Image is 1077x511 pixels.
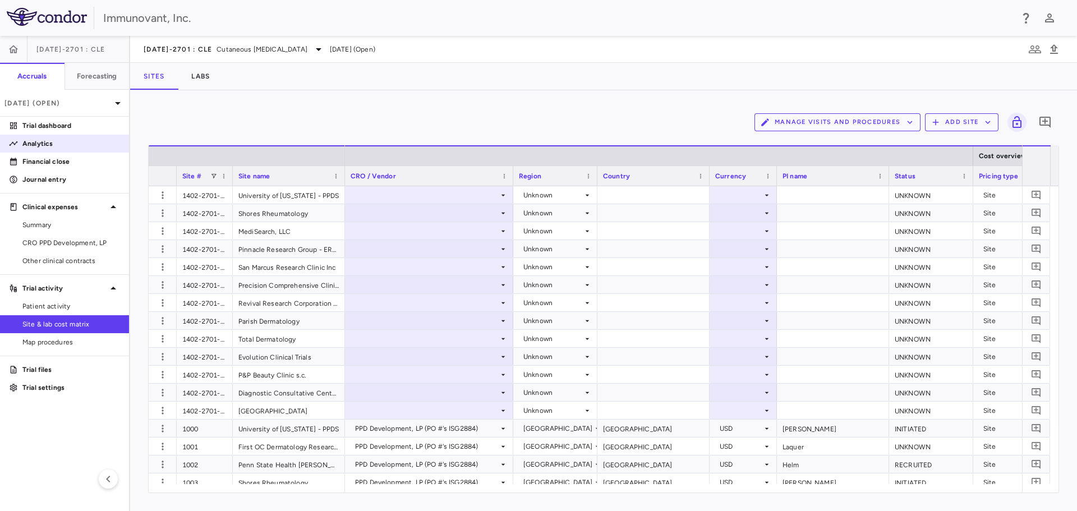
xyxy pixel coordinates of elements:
div: Site [983,294,1043,312]
div: Pinnacle Research Group - ERN - PPDS [233,240,345,257]
div: Site [983,348,1043,366]
p: Journal entry [22,174,120,185]
div: P&P Beauty Clinic s.c. [233,366,345,383]
div: Shores Rheumatology [233,204,345,222]
div: [GEOGRAPHIC_DATA] [597,455,710,473]
div: Unknown [523,240,583,258]
p: Trial settings [22,383,120,393]
div: [GEOGRAPHIC_DATA] [523,473,593,491]
div: Helm [777,455,889,473]
button: Sites [130,63,178,90]
div: Site [983,204,1043,222]
div: 1402-2701-1012 [177,276,233,293]
span: CRO PPD Development, LP [22,238,120,248]
div: Site [983,240,1043,258]
div: UNKNOWN [889,204,973,222]
div: 1402-2701-1028 [177,348,233,365]
div: First OC Dermatology Research Inc [233,438,345,455]
div: 1402-2701-1004 [177,222,233,240]
span: Status [895,172,915,180]
button: Add Site [925,113,998,131]
div: PPD Development, LP (PO #'s ISG2884) [355,420,499,438]
svg: Add comment [1031,369,1042,380]
p: Trial dashboard [22,121,120,131]
svg: Add comment [1031,190,1042,200]
div: 1402-2701-5606 [177,384,233,401]
span: Patient activity [22,301,120,311]
span: Region [519,172,541,180]
div: Penn State Health [PERSON_NAME][GEOGRAPHIC_DATA] [233,455,345,473]
div: PPD Development, LP (PO #'s ISG2884) [355,438,499,455]
span: Map procedures [22,337,120,347]
div: Unknown [523,384,583,402]
span: CRO / Vendor [351,172,396,180]
button: Add comment [1035,113,1055,132]
div: Evolution Clinical Trials [233,348,345,365]
div: Site [983,402,1043,420]
svg: Add comment [1031,243,1042,254]
div: USD [720,420,762,438]
div: University of [US_STATE] - PPDS [233,420,345,437]
div: Site [983,438,1043,455]
div: UNKNOWN [889,348,973,365]
div: 1001 [177,438,233,455]
p: [DATE] (Open) [4,98,111,108]
button: Add comment [1029,349,1044,364]
div: [GEOGRAPHIC_DATA] [523,438,593,455]
span: Cost overview [979,152,1027,160]
div: 1402-2701-3005 [177,366,233,383]
button: Add comment [1029,313,1044,328]
span: Pricing type [979,172,1018,180]
div: MediSearch, LLC [233,222,345,240]
button: Add comment [1029,187,1044,202]
button: Add comment [1029,385,1044,400]
div: 1003 [177,473,233,491]
div: Site [983,258,1043,276]
div: Site [983,276,1043,294]
span: Other clinical contracts [22,256,120,266]
p: Trial files [22,365,120,375]
div: [GEOGRAPHIC_DATA] [597,438,710,455]
span: Site # [182,172,201,180]
button: Add comment [1029,223,1044,238]
div: [PERSON_NAME] [777,473,889,491]
div: UNKNOWN [889,258,973,275]
button: Add comment [1029,241,1044,256]
svg: Add comment [1031,459,1042,469]
span: Currency [715,172,746,180]
div: UNKNOWN [889,402,973,419]
div: 1402-2701-1015 [177,312,233,329]
svg: Add comment [1031,297,1042,308]
button: Manage Visits and Procedures [754,113,920,131]
div: Laquer [777,438,889,455]
svg: Add comment [1031,387,1042,398]
svg: Add comment [1031,351,1042,362]
div: RECRUITED [889,455,973,473]
div: PPD Development, LP (PO #'s ISG2884) [355,455,499,473]
div: Unknown [523,402,583,420]
span: Site & lab cost matrix [22,319,120,329]
button: Add comment [1029,295,1044,310]
div: 1402-2701-6500 [177,402,233,419]
div: 1402-2701-1003 [177,204,233,222]
button: Add comment [1029,331,1044,346]
div: Unknown [523,348,583,366]
div: [GEOGRAPHIC_DATA] [523,455,593,473]
div: Unknown [523,276,583,294]
button: Add comment [1029,259,1044,274]
div: Site [983,186,1043,204]
div: 1002 [177,455,233,473]
div: UNKNOWN [889,294,973,311]
div: Unknown [523,222,583,240]
div: Site [983,312,1043,330]
div: UNKNOWN [889,276,973,293]
div: USD [720,438,762,455]
div: Revival Research Corporation - [US_STATE] - ClinEdge - PPDS [233,294,345,311]
div: Precision Comprehensive Clinical Research Solutions Grapevine [233,276,345,293]
div: 1402-2701-1020 [177,330,233,347]
div: Unknown [523,258,583,276]
div: Total Dermatology [233,330,345,347]
svg: Add comment [1031,208,1042,218]
button: Add comment [1029,205,1044,220]
div: 1402-2701-1010 [177,240,233,257]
